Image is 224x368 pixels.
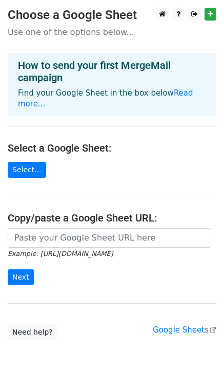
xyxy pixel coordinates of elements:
[18,88,193,108] a: Read more...
[8,162,46,178] a: Select...
[8,324,57,340] a: Need help?
[8,27,216,38] p: Use one of the options below...
[8,269,34,285] input: Next
[8,250,113,257] small: Example: [URL][DOMAIN_NAME]
[8,142,216,154] h4: Select a Google Sheet:
[8,8,216,23] h3: Choose a Google Sheet
[153,325,216,335] a: Google Sheets
[18,59,206,84] h4: How to send your first MergeMail campaign
[173,319,224,368] iframe: Chat Widget
[18,88,206,109] p: Find your Google Sheet in the box below
[8,228,211,248] input: Paste your Google Sheet URL here
[8,212,216,224] h4: Copy/paste a Google Sheet URL:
